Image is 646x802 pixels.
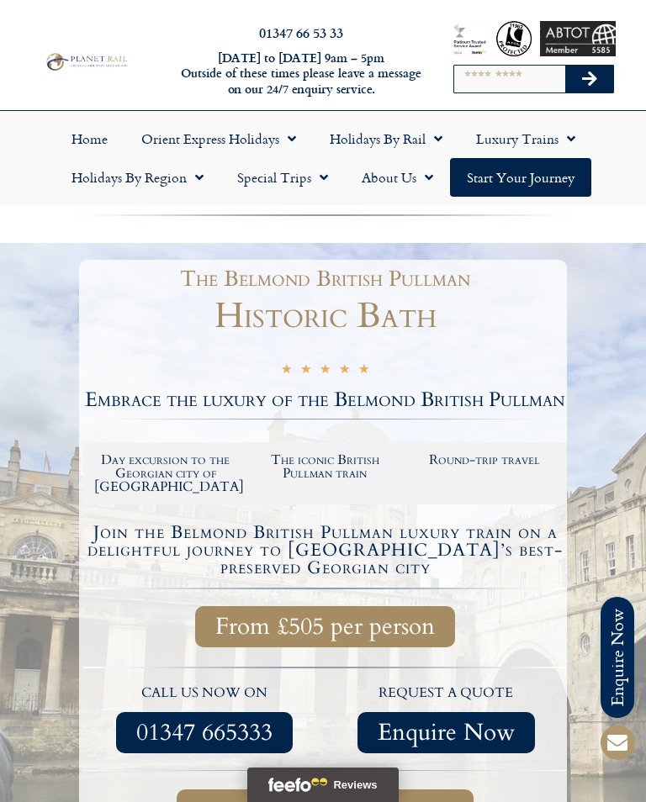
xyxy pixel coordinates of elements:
h2: Embrace the luxury of the Belmond British Pullman [83,390,567,410]
h1: The Belmond British Pullman [92,268,559,290]
a: Orient Express Holidays [124,119,313,158]
button: Search [565,66,614,92]
nav: Menu [8,119,638,197]
a: Holidays by Rail [313,119,459,158]
h1: Historic Bath [83,298,567,334]
a: Start your Journey [450,158,591,197]
a: 01347 665333 [116,712,293,753]
a: Home [55,119,124,158]
h2: The iconic British Pullman train [254,453,397,480]
h2: Round-trip travel [413,453,556,467]
p: call us now on [92,683,317,704]
a: Holidays by Region [55,158,220,197]
img: Planet Rail Train Holidays Logo [43,51,130,72]
h4: Join the Belmond British Pullman luxury train on a delightful journey to [GEOGRAPHIC_DATA]’s best... [86,524,564,577]
a: Enquire Now [357,712,535,753]
i: ★ [300,363,311,379]
span: From £505 per person [215,616,435,637]
h6: [DATE] to [DATE] 9am – 5pm Outside of these times please leave a message on our 24/7 enquiry serv... [177,50,426,98]
i: ★ [320,363,331,379]
a: Luxury Trains [459,119,592,158]
h2: Day excursion to the Georgian city of [GEOGRAPHIC_DATA] [94,453,237,493]
span: 01347 665333 [136,722,273,743]
span: Enquire Now [378,722,515,743]
i: ★ [358,363,369,379]
a: From £505 per person [195,606,455,647]
div: 5/5 [281,361,369,379]
a: 01347 66 53 33 [259,23,343,42]
p: request a quote [334,683,559,704]
a: Special Trips [220,158,345,197]
a: About Us [345,158,450,197]
i: ★ [281,363,292,379]
i: ★ [339,363,350,379]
